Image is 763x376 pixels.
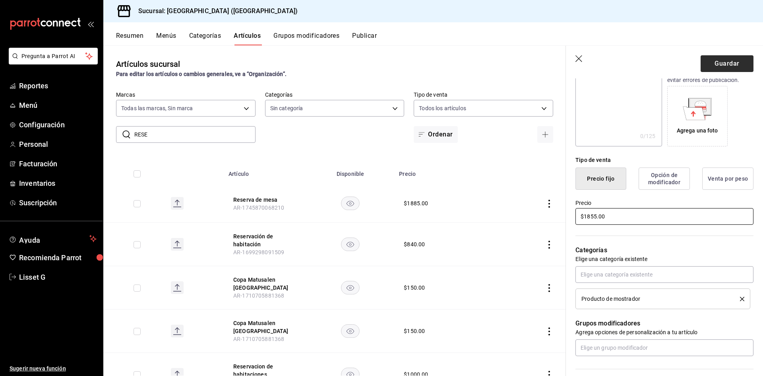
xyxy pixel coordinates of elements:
button: Resumen [116,32,143,45]
div: Agrega una foto [677,127,718,135]
button: open_drawer_menu [87,21,94,27]
button: availability-product [341,324,360,338]
span: Suscripción [19,197,97,208]
input: Elige un grupo modificador [575,339,753,356]
span: Reportes [19,80,97,91]
div: Agrega una foto [669,88,726,144]
div: $ 840.00 [404,240,425,248]
button: Pregunta a Parrot AI [9,48,98,64]
a: Pregunta a Parrot AI [6,58,98,66]
span: Todos los artículos [419,104,466,112]
span: Producto de mostrador [581,296,640,302]
button: edit-product-location [233,232,297,248]
span: Pregunta a Parrot AI [21,52,85,60]
div: Artículos sucursal [116,58,180,70]
th: Artículo [224,159,306,184]
div: 0 /125 [640,132,656,140]
span: AR-1710705881368 [233,292,284,299]
button: Guardar [701,55,753,72]
label: Categorías [265,92,405,97]
span: Personal [19,139,97,150]
button: availability-product [341,281,360,294]
button: Opción de modificador [639,168,690,190]
button: actions [545,327,553,335]
button: edit-product-location [233,196,297,204]
strong: Para editar los artículos o cambios generales, ve a “Organización”. [116,71,287,77]
span: Ayuda [19,234,86,244]
th: Disponible [306,159,394,184]
p: Elige una categoría existente [575,255,753,263]
span: Inventarios [19,178,97,189]
span: Recomienda Parrot [19,252,97,263]
span: Sugerir nueva función [10,364,97,373]
label: Tipo de venta [414,92,553,97]
div: $ 150.00 [404,327,425,335]
input: Elige una categoría existente [575,266,753,283]
button: delete [734,297,744,301]
h3: Sucursal: [GEOGRAPHIC_DATA] ([GEOGRAPHIC_DATA]) [132,6,298,16]
th: Precio [394,159,496,184]
button: availability-product [341,238,360,251]
input: Buscar artículo [134,127,256,142]
p: Agrega opciones de personalización a tu artículo [575,328,753,336]
div: $ 150.00 [404,284,425,292]
div: navigation tabs [116,32,763,45]
label: Marcas [116,92,256,97]
span: AR-1699298091509 [233,249,284,255]
button: edit-product-location [233,319,297,335]
div: Tipo de venta [575,156,753,164]
button: actions [545,284,553,292]
button: Categorías [189,32,221,45]
span: Sin categoría [270,104,303,112]
button: actions [545,200,553,208]
span: Lisset G [19,272,97,282]
span: Todas las marcas, Sin marca [121,104,193,112]
button: Venta por peso [702,168,753,190]
span: AR-1745870068210 [233,205,284,211]
div: $ 1885.00 [404,199,428,207]
button: Ordenar [414,126,457,143]
button: availability-product [341,197,360,210]
span: AR-1710705881368 [233,336,284,342]
button: Precio fijo [575,168,626,190]
input: $0.00 [575,208,753,225]
button: Grupos modificadores [273,32,339,45]
button: edit-product-location [233,276,297,292]
button: Publicar [352,32,377,45]
button: actions [545,241,553,249]
button: Artículos [234,32,261,45]
span: Menú [19,100,97,111]
span: Facturación [19,158,97,169]
span: Configuración [19,119,97,130]
p: Grupos modificadores [575,319,753,328]
label: Precio [575,200,753,206]
button: Menús [156,32,176,45]
p: Categorías [575,245,753,255]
